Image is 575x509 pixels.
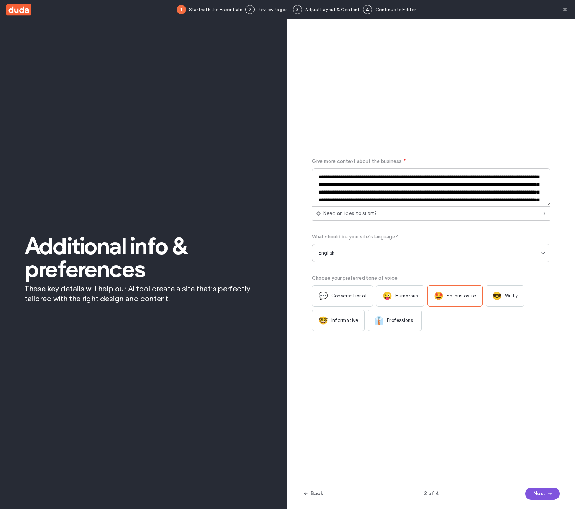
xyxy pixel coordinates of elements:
[505,292,518,300] span: Witty
[312,274,398,282] span: Choose your preferred tone of voice
[303,488,323,500] button: Back
[374,316,384,325] span: 👔
[525,488,560,500] button: Next
[312,233,398,241] span: What should be your site's language?
[25,284,263,304] span: These key details will help our AI tool create a site that’s perfectly tailored with the right de...
[387,317,415,324] span: Professional
[319,316,328,325] span: 🤓
[305,6,360,13] span: Adjust Layout & Content
[25,235,263,281] span: Additional info & preferences
[189,6,242,13] span: Start with the Essentials
[331,317,358,324] span: Informative
[323,210,377,217] span: Need an idea to start?
[434,291,444,300] span: 🤩
[319,291,328,300] span: 💬
[312,158,402,165] span: Give more context about the business
[395,292,418,300] span: Humorous
[492,291,502,300] span: 😎
[375,6,416,13] span: Continue to Editor
[177,5,186,14] div: 1
[383,291,392,300] span: 😜
[447,292,476,300] span: Enthusiastic
[258,6,290,13] span: Review Pages
[363,5,372,14] div: 4
[293,5,302,14] div: 3
[331,292,366,300] span: Conversational
[245,5,255,14] div: 2
[319,249,335,257] span: English
[393,490,470,498] span: 2 of 4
